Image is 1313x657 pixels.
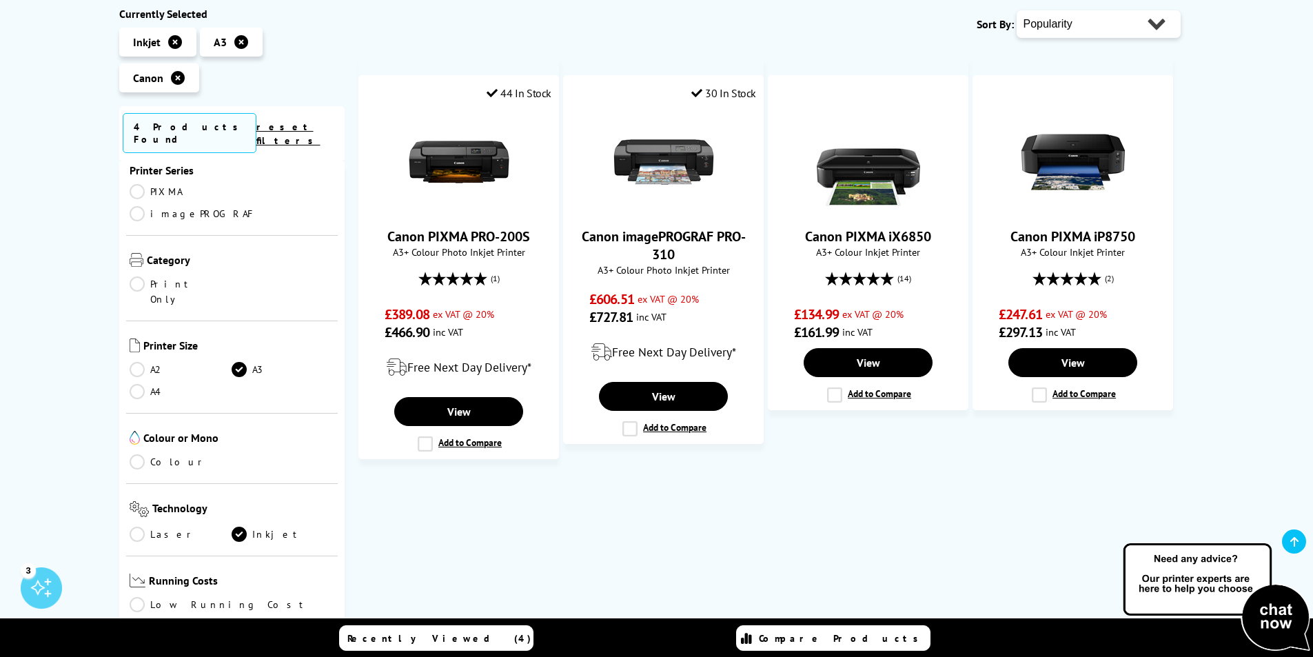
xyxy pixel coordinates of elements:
a: View [599,382,727,411]
span: ex VAT @ 20% [433,307,494,321]
span: Compare Products [759,632,926,645]
a: Canon PIXMA iX6850 [805,228,931,245]
a: View [804,348,932,377]
div: 44 In Stock [487,86,551,100]
a: Inkjet [232,527,334,542]
a: Print Only [130,276,232,307]
a: PIXMA [130,184,232,199]
a: Canon PIXMA PRO-200S [387,228,530,245]
label: Add to Compare [1032,387,1116,403]
label: Add to Compare [827,387,911,403]
span: A3+ Colour Inkjet Printer [775,245,961,259]
span: £247.61 [999,305,1042,323]
a: Canon imagePROGRAF PRO-310 [612,203,715,216]
a: Canon PIXMA PRO-200S [407,203,511,216]
span: Category [147,253,335,270]
a: imagePROGRAF [130,206,257,221]
span: £727.81 [589,308,633,326]
span: A3 [214,35,227,49]
span: £466.90 [385,323,429,341]
img: Canon PIXMA iX6850 [817,110,920,214]
img: Canon PIXMA iP8750 [1021,110,1125,214]
img: Open Live Chat window [1120,541,1313,654]
span: £161.99 [794,323,839,341]
div: Currently Selected [119,7,345,21]
span: inc VAT [433,325,463,338]
span: £606.51 [589,290,634,308]
span: (1) [491,265,500,292]
img: Category [130,253,143,267]
a: View [394,397,522,426]
img: Canon PIXMA PRO-200S [407,110,511,214]
a: Laser [130,527,232,542]
span: Printer Size [143,338,335,355]
img: Colour or Mono [130,431,140,445]
span: ex VAT @ 20% [1046,307,1107,321]
a: Compare Products [736,625,930,651]
a: A2 [130,362,232,377]
span: £389.08 [385,305,429,323]
span: Canon [133,71,163,85]
span: A3+ Colour Photo Inkjet Printer [571,263,756,276]
div: 3 [21,563,36,578]
a: A4 [130,384,232,399]
span: Printer Series [130,163,335,177]
span: Inkjet [133,35,161,49]
label: Add to Compare [418,436,502,452]
span: Running Costs [149,574,334,591]
div: modal_delivery [571,333,756,372]
a: Canon PIXMA iP8750 [1021,203,1125,216]
div: modal_delivery [366,348,551,387]
span: (2) [1105,265,1114,292]
div: 30 In Stock [691,86,756,100]
a: View [1008,348,1137,377]
span: ex VAT @ 20% [638,292,699,305]
span: (14) [897,265,911,292]
span: Colour or Mono [143,431,335,447]
a: Recently Viewed (4) [339,625,533,651]
span: £297.13 [999,323,1042,341]
img: Canon imagePROGRAF PRO-310 [612,110,715,214]
a: Canon PIXMA iP8750 [1010,228,1135,245]
span: inc VAT [636,310,666,323]
a: Colour [130,454,232,469]
span: 4 Products Found [123,113,256,153]
span: Technology [152,501,334,520]
label: Add to Compare [622,421,706,436]
span: A3+ Colour Photo Inkjet Printer [366,245,551,259]
a: Canon PIXMA iX6850 [817,203,920,216]
span: Sort By: [977,17,1014,31]
span: A3+ Colour Inkjet Printer [980,245,1166,259]
span: ex VAT @ 20% [842,307,904,321]
a: reset filters [256,121,320,147]
span: Recently Viewed (4) [347,632,531,645]
span: £134.99 [794,305,839,323]
span: inc VAT [842,325,873,338]
a: Canon imagePROGRAF PRO-310 [582,228,746,263]
img: Printer Size [130,338,140,352]
a: Low Running Cost [130,597,335,612]
img: Technology [130,501,150,517]
a: A3 [232,362,334,377]
img: Running Costs [130,574,146,588]
span: inc VAT [1046,325,1076,338]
